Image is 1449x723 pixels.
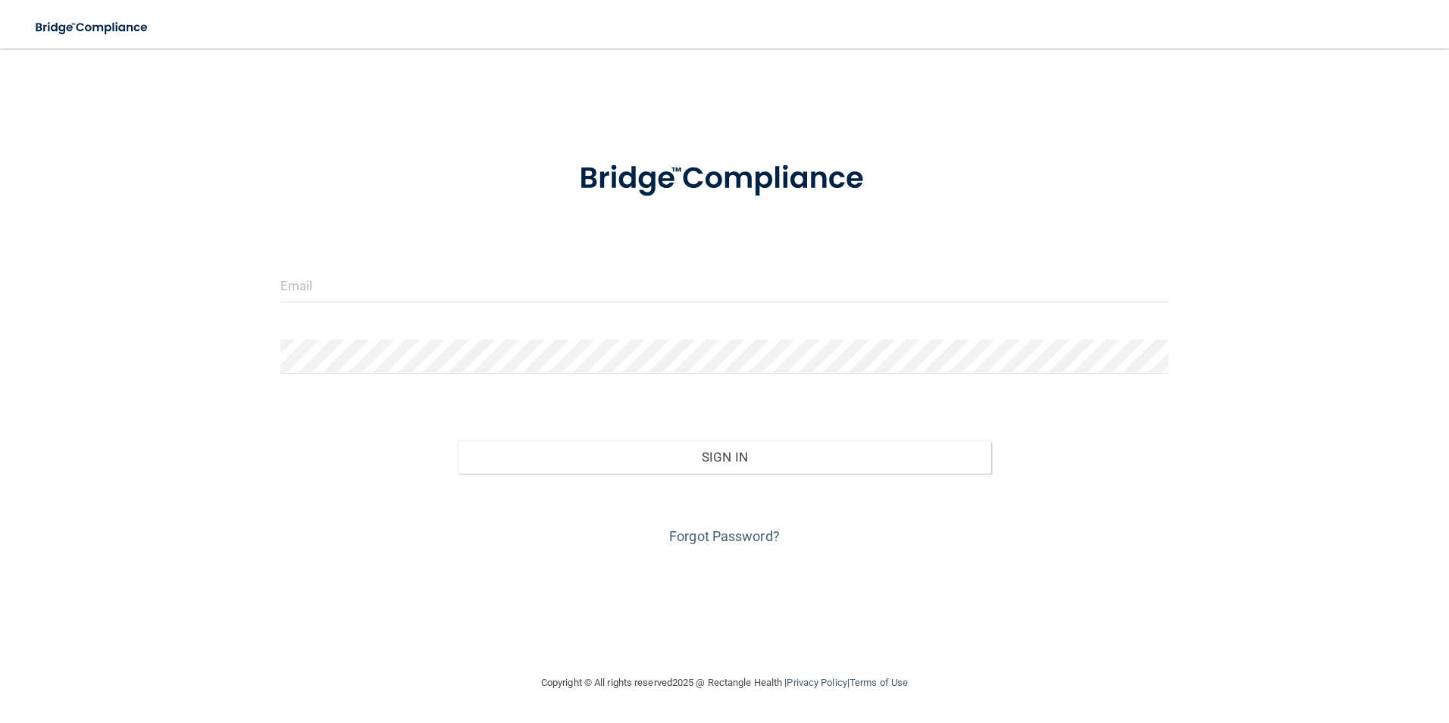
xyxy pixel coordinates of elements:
[448,659,1001,707] div: Copyright © All rights reserved 2025 @ Rectangle Health | |
[458,440,991,474] button: Sign In
[280,268,1169,302] input: Email
[548,139,901,218] img: bridge_compliance_login_screen.278c3ca4.svg
[1187,615,1431,676] iframe: Drift Widget Chat Controller
[23,12,162,43] img: bridge_compliance_login_screen.278c3ca4.svg
[787,677,847,688] a: Privacy Policy
[669,528,780,544] a: Forgot Password?
[850,677,908,688] a: Terms of Use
